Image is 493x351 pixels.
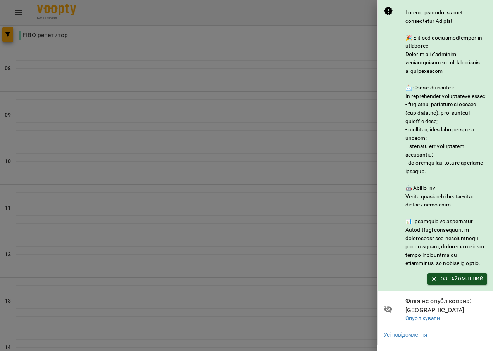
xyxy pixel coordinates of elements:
[431,275,483,283] span: Ознайомлений
[405,315,440,321] a: Опублікувати
[405,9,487,268] div: Lorem, ipsumdol s amet consectetur Adipis! 🎉 Elit sed doeiusmodtempor in utlaboree Dolor m ali e’...
[427,273,487,285] button: Ознайомлений
[384,331,427,339] a: Усі повідомлення
[405,296,487,315] span: Філія не опублікована : [GEOGRAPHIC_DATA]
